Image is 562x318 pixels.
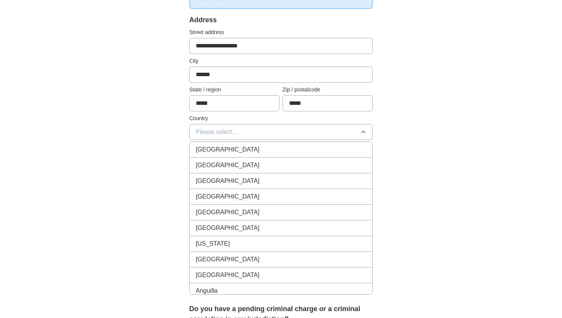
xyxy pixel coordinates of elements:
label: City [189,57,373,65]
span: Please select... [196,127,237,137]
span: [GEOGRAPHIC_DATA] [196,255,260,264]
span: Anguilla [196,286,218,295]
label: State / region [189,86,279,94]
span: [GEOGRAPHIC_DATA] [196,192,260,201]
span: [GEOGRAPHIC_DATA] [196,145,260,154]
span: [GEOGRAPHIC_DATA] [196,161,260,170]
label: Street address [189,28,373,36]
label: Zip / postalcode [283,86,373,94]
button: Please select... [189,124,373,140]
span: [GEOGRAPHIC_DATA] [196,176,260,186]
span: [GEOGRAPHIC_DATA] [196,208,260,217]
label: Country [189,114,373,122]
div: Address [189,15,373,25]
span: [US_STATE] [196,239,230,248]
span: [GEOGRAPHIC_DATA] [196,223,260,233]
span: [GEOGRAPHIC_DATA] [196,271,260,280]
